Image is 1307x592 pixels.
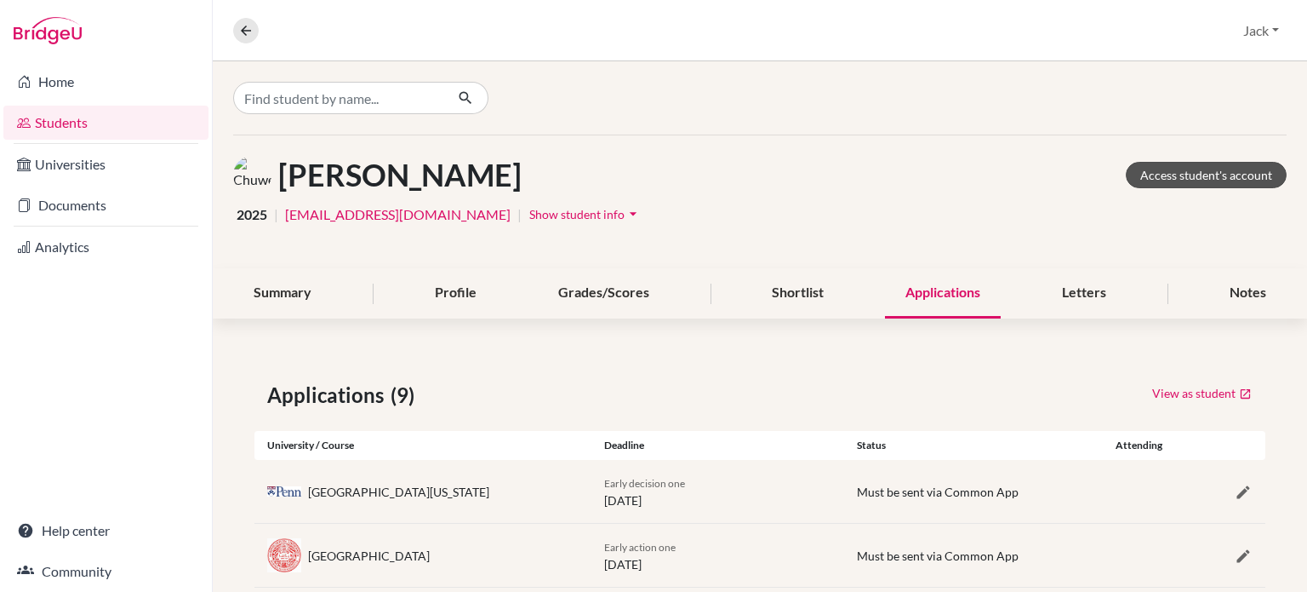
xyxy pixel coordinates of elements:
[308,547,430,565] div: [GEOGRAPHIC_DATA]
[528,201,642,227] button: Show student infoarrow_drop_down
[308,483,489,501] div: [GEOGRAPHIC_DATA][US_STATE]
[267,486,301,496] img: us_upe_j42r4331.jpeg
[1209,268,1287,319] div: Notes
[857,549,1019,563] span: Must be sent via Common App
[538,268,670,319] div: Grades/Scores
[3,514,208,548] a: Help center
[517,204,522,225] span: |
[267,380,391,411] span: Applications
[844,438,1097,453] div: Status
[591,537,844,573] div: [DATE]
[1097,438,1181,453] div: Attending
[3,106,208,140] a: Students
[233,82,444,114] input: Find student by name...
[1042,268,1127,319] div: Letters
[3,188,208,222] a: Documents
[391,380,421,411] span: (9)
[233,268,332,319] div: Summary
[751,268,844,319] div: Shortlist
[529,207,625,221] span: Show student info
[857,485,1019,499] span: Must be sent via Common App
[254,438,591,453] div: University / Course
[1236,14,1287,47] button: Jack
[1126,162,1287,188] a: Access student's account
[278,157,522,193] h1: [PERSON_NAME]
[3,230,208,264] a: Analytics
[285,204,511,225] a: [EMAIL_ADDRESS][DOMAIN_NAME]
[3,555,208,589] a: Community
[604,541,676,554] span: Early action one
[625,205,642,222] i: arrow_drop_down
[604,477,685,490] span: Early decision one
[1151,380,1253,406] a: View as student
[14,17,82,44] img: Bridge-U
[885,268,1001,319] div: Applications
[591,474,844,509] div: [DATE]
[591,438,844,453] div: Deadline
[414,268,497,319] div: Profile
[3,65,208,99] a: Home
[274,204,278,225] span: |
[233,156,271,194] img: Chuwei WANG's avatar
[3,147,208,181] a: Universities
[237,204,267,225] span: 2025
[267,538,301,572] img: us_not_mxrvpmi9.jpeg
